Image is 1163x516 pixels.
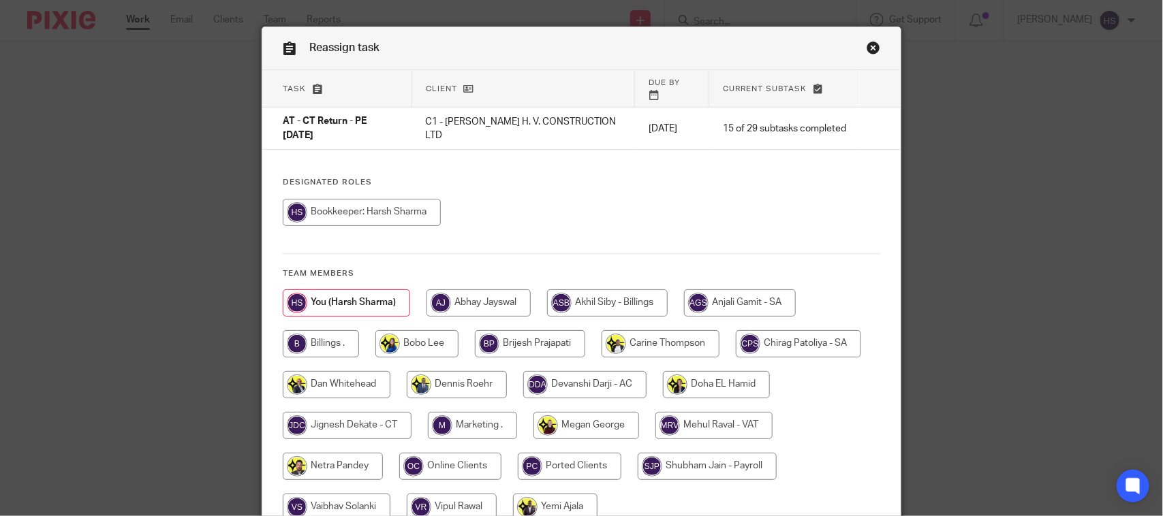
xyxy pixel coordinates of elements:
span: Client [426,85,457,93]
span: Reassign task [309,42,379,53]
a: Close this dialog window [867,41,880,59]
h4: Designated Roles [283,177,880,188]
span: AT - CT Return - PE [DATE] [283,117,367,141]
p: C1 - [PERSON_NAME] H. V. CONSTRUCTION LTD [426,115,621,143]
span: Task [283,85,306,93]
td: 15 of 29 subtasks completed [709,108,860,150]
p: [DATE] [649,122,696,135]
span: Due by [649,79,680,86]
span: Current subtask [723,85,807,93]
h4: Team members [283,268,880,279]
